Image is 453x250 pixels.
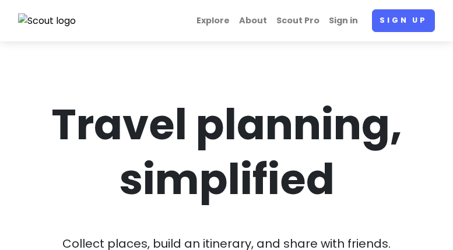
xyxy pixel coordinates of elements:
[18,13,76,29] img: Scout logo
[192,9,234,32] a: Explore
[26,97,428,206] h1: Travel planning, simplified
[234,9,272,32] a: About
[324,9,363,32] a: Sign in
[372,9,435,32] a: Sign up
[272,9,324,32] a: Scout Pro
